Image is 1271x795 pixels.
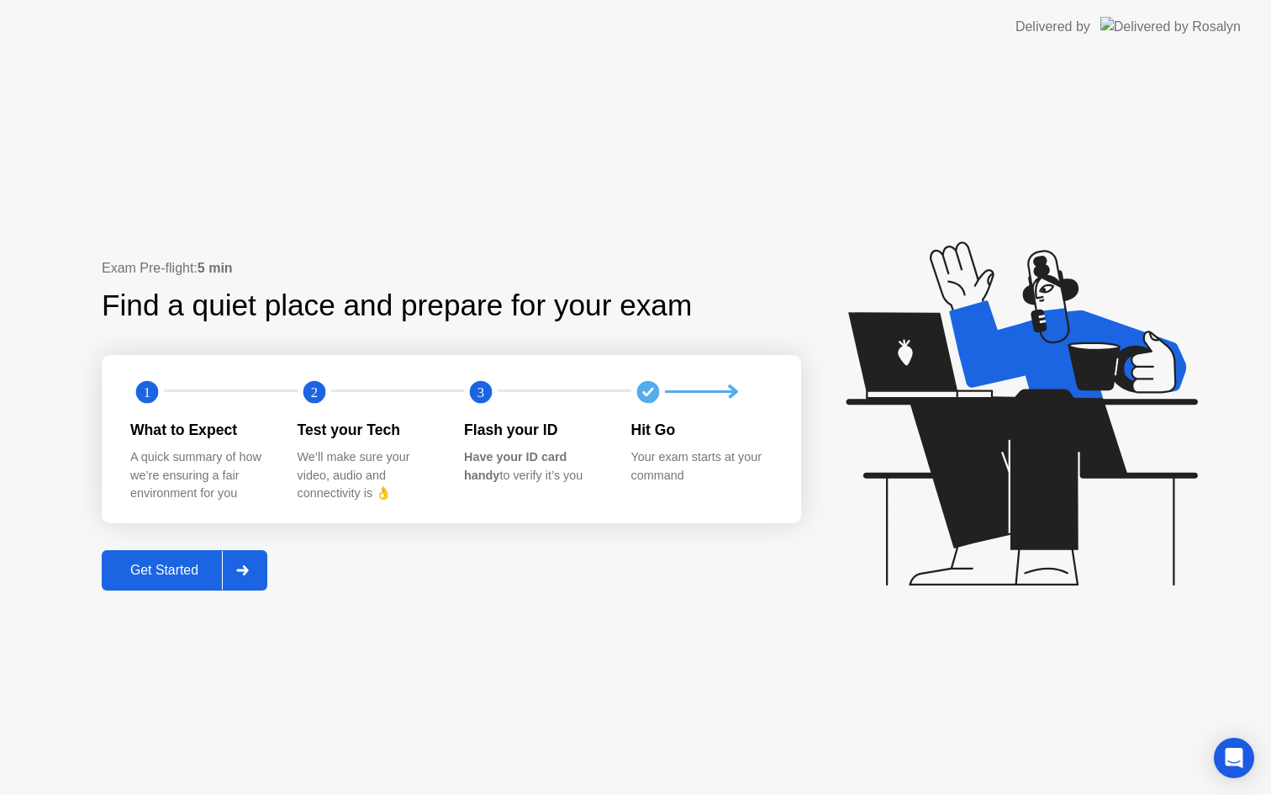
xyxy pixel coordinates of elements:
b: 5 min [198,261,233,275]
div: Delivered by [1015,17,1090,37]
div: Hit Go [631,419,772,441]
div: A quick summary of how we’re ensuring a fair environment for you [130,448,271,503]
div: What to Expect [130,419,271,441]
div: Get Started [107,563,222,578]
text: 3 [477,384,484,400]
div: Exam Pre-flight: [102,258,801,278]
div: Flash your ID [464,419,604,441]
text: 1 [144,384,150,400]
button: Get Started [102,550,267,591]
div: Find a quiet place and prepare for your exam [102,284,694,328]
text: 2 [310,384,317,400]
div: We’ll make sure your video, audio and connectivity is 👌 [298,448,438,503]
div: Your exam starts at your command [631,448,772,485]
div: Open Intercom Messenger [1214,738,1254,778]
img: Delivered by Rosalyn [1100,17,1241,36]
b: Have your ID card handy [464,450,567,482]
div: to verify it’s you [464,448,604,485]
div: Test your Tech [298,419,438,441]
